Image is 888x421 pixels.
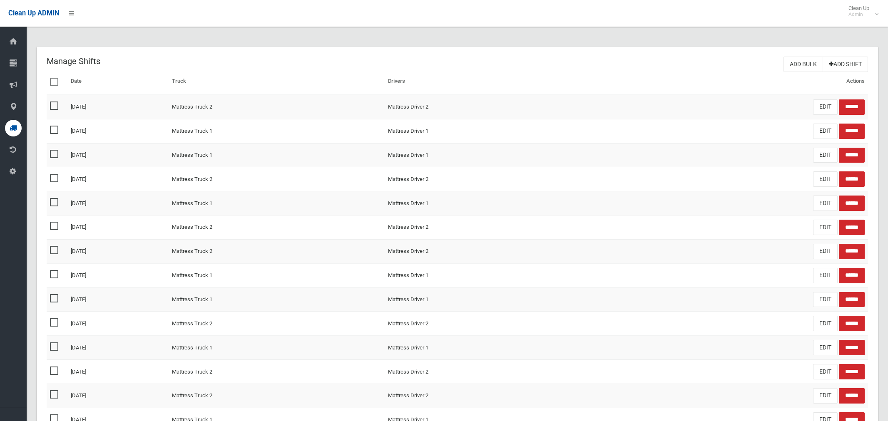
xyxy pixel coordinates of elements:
[385,143,601,167] td: Mattress Driver 1
[67,239,169,263] td: [DATE]
[67,143,169,167] td: [DATE]
[813,244,838,259] a: EDIT
[169,215,385,240] td: Mattress Truck 2
[813,148,838,163] a: EDIT
[385,312,601,336] td: Mattress Driver 2
[385,287,601,312] td: Mattress Driver 1
[385,72,601,95] th: Drivers
[169,143,385,167] td: Mattress Truck 1
[813,124,838,139] a: EDIT
[784,57,823,72] a: Add Bulk
[169,95,385,119] td: Mattress Truck 2
[813,99,838,115] a: EDIT
[67,119,169,143] td: [DATE]
[813,171,838,187] a: EDIT
[813,316,838,331] a: EDIT
[813,220,838,235] a: EDIT
[169,119,385,143] td: Mattress Truck 1
[385,336,601,360] td: Mattress Driver 1
[169,312,385,336] td: Mattress Truck 2
[813,268,838,283] a: EDIT
[848,11,869,17] small: Admin
[813,292,838,307] a: EDIT
[67,72,169,95] th: Date
[67,312,169,336] td: [DATE]
[823,57,868,72] a: Add Shift
[813,196,838,211] a: EDIT
[47,56,100,66] span: Manage Shifts
[813,388,838,404] a: EDIT
[385,119,601,143] td: Mattress Driver 1
[844,5,878,17] span: Clean Up
[385,215,601,240] td: Mattress Driver 2
[813,340,838,355] a: EDIT
[67,384,169,408] td: [DATE]
[67,215,169,240] td: [DATE]
[169,167,385,191] td: Mattress Truck 2
[67,360,169,384] td: [DATE]
[169,360,385,384] td: Mattress Truck 2
[169,72,385,95] th: Truck
[67,167,169,191] td: [DATE]
[385,191,601,215] td: Mattress Driver 1
[385,167,601,191] td: Mattress Driver 2
[169,191,385,215] td: Mattress Truck 1
[67,95,169,119] td: [DATE]
[385,239,601,263] td: Mattress Driver 2
[8,9,59,17] span: Clean Up ADMIN
[385,360,601,384] td: Mattress Driver 2
[385,95,601,119] td: Mattress Driver 2
[169,336,385,360] td: Mattress Truck 1
[67,263,169,287] td: [DATE]
[813,364,838,379] a: EDIT
[169,287,385,312] td: Mattress Truck 1
[600,72,868,95] th: Actions
[67,191,169,215] td: [DATE]
[67,287,169,312] td: [DATE]
[385,263,601,287] td: Mattress Driver 1
[169,384,385,408] td: Mattress Truck 2
[385,384,601,408] td: Mattress Driver 2
[169,239,385,263] td: Mattress Truck 2
[67,336,169,360] td: [DATE]
[169,263,385,287] td: Mattress Truck 1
